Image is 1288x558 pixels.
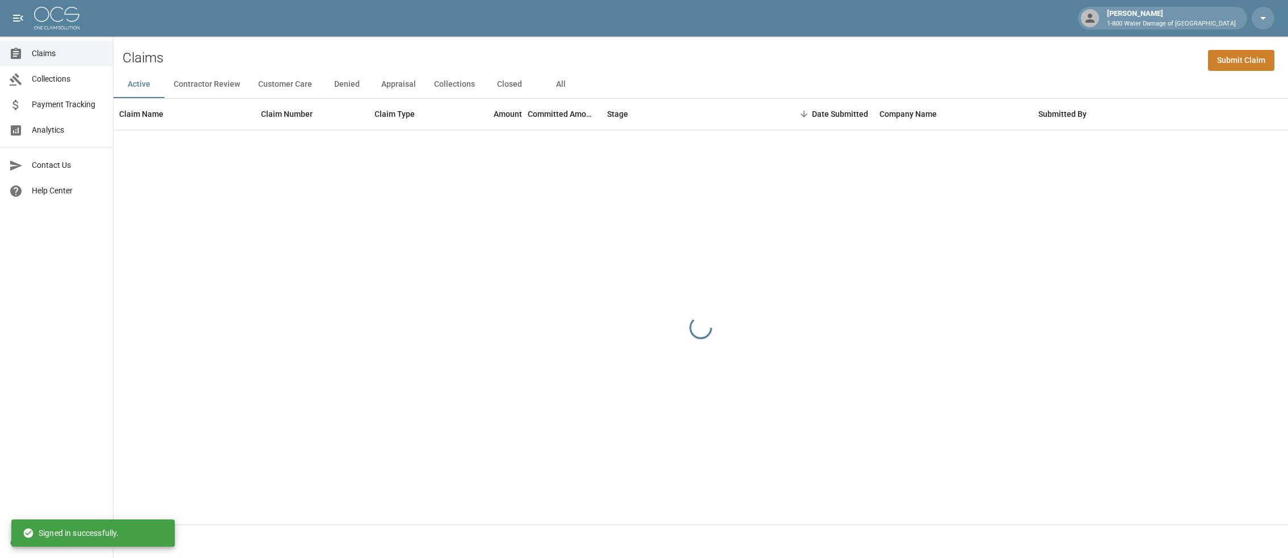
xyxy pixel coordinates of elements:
button: Contractor Review [165,71,249,98]
div: Claim Number [261,98,313,130]
div: Signed in successfully. [23,523,119,543]
button: Collections [425,71,484,98]
button: Denied [321,71,372,98]
div: Claim Number [255,98,369,130]
button: Customer Care [249,71,321,98]
button: All [535,71,586,98]
div: Submitted By [1033,98,1175,130]
div: Claim Name [119,98,163,130]
p: 1-800 Water Damage of [GEOGRAPHIC_DATA] [1107,19,1236,29]
button: Sort [796,106,812,122]
span: Collections [32,73,104,85]
div: © 2025 One Claim Solution [10,537,103,548]
button: open drawer [7,7,30,29]
img: ocs-logo-white-transparent.png [34,7,79,29]
button: Closed [484,71,535,98]
h2: Claims [123,50,163,66]
span: Help Center [32,185,104,197]
span: Analytics [32,124,104,136]
div: Claim Type [369,98,454,130]
div: Stage [607,98,628,130]
div: Amount [454,98,528,130]
div: Submitted By [1038,98,1087,130]
div: Claim Name [113,98,255,130]
div: [PERSON_NAME] [1102,8,1240,28]
div: Date Submitted [772,98,874,130]
div: Committed Amount [528,98,596,130]
div: Date Submitted [812,98,868,130]
span: Payment Tracking [32,99,104,111]
button: Active [113,71,165,98]
div: dynamic tabs [113,71,1288,98]
span: Claims [32,48,104,60]
div: Company Name [879,98,937,130]
div: Amount [494,98,522,130]
div: Claim Type [374,98,415,130]
div: Company Name [874,98,1033,130]
span: Contact Us [32,159,104,171]
div: Committed Amount [528,98,601,130]
div: Stage [601,98,772,130]
a: Submit Claim [1208,50,1274,71]
button: Appraisal [372,71,425,98]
